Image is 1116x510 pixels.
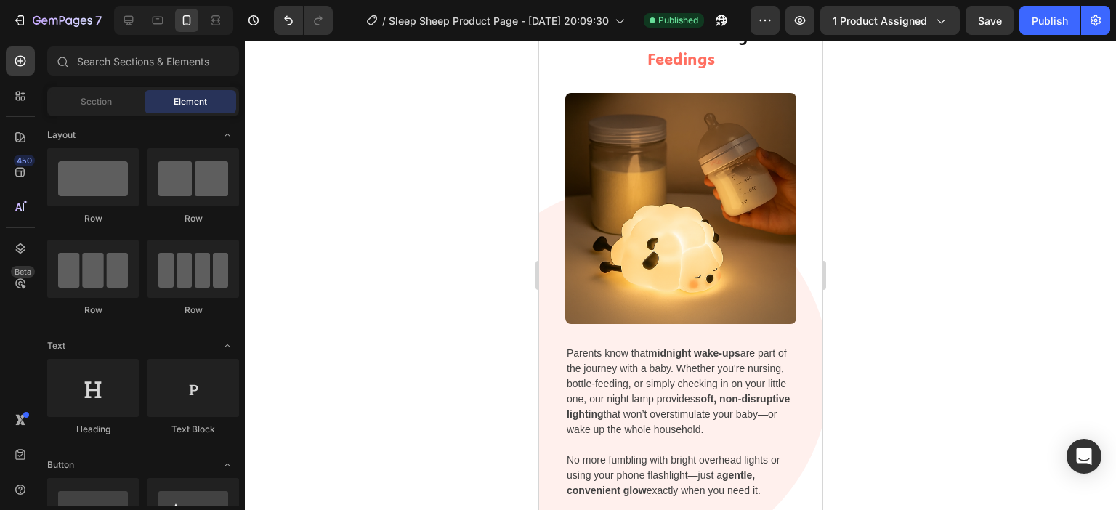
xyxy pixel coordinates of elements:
div: Heading [47,423,139,436]
span: Text [47,339,65,352]
button: 7 [6,6,108,35]
button: 1 product assigned [820,6,960,35]
span: Button [47,458,74,471]
span: Toggle open [216,124,239,147]
span: Layout [47,129,76,142]
button: Publish [1019,6,1080,35]
span: Element [174,95,207,108]
div: Text Block [147,423,239,436]
iframe: Design area [539,41,822,510]
button: Save [966,6,1014,35]
span: Toggle open [216,334,239,357]
div: 450 [14,155,35,166]
span: Save [978,15,1002,27]
div: Open Intercom Messenger [1067,439,1101,474]
span: Toggle open [216,453,239,477]
span: / [382,13,386,28]
p: 7 [95,12,102,29]
div: Undo/Redo [274,6,333,35]
input: Search Sections & Elements [47,46,239,76]
span: 1 product assigned [833,13,927,28]
div: Beta [11,266,35,278]
div: Row [147,212,239,225]
div: Publish [1032,13,1068,28]
div: Row [147,304,239,317]
div: Row [47,212,139,225]
span: Published [658,14,698,27]
span: Sleep Sheep Product Page - [DATE] 20:09:30 [389,13,609,28]
span: Section [81,95,112,108]
div: Row [47,304,139,317]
